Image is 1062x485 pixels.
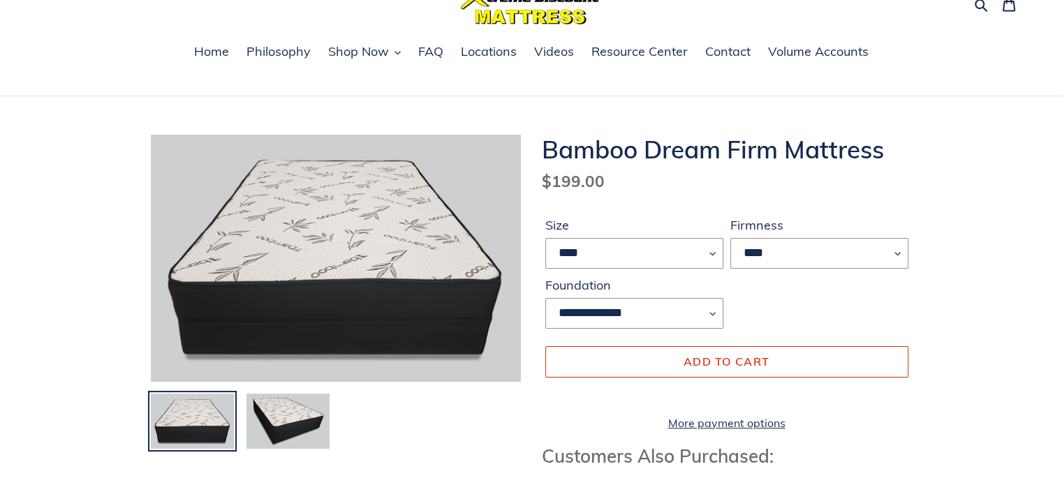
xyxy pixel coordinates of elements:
span: Philosophy [246,43,311,60]
label: Firmness [730,216,908,234]
label: Foundation [545,276,723,294]
span: Contact [705,43,751,60]
span: Volume Accounts [768,43,869,60]
h3: Customers Also Purchased: [542,445,912,467]
button: Add to cart [545,346,908,377]
label: Size [545,216,723,234]
a: More payment options [545,415,908,431]
a: Videos [527,42,581,63]
a: Resource Center [584,42,695,63]
a: Contact [698,42,758,63]
span: Shop Now [328,43,389,60]
span: Videos [534,43,574,60]
a: Volume Accounts [761,42,876,63]
span: Locations [461,43,517,60]
img: Load image into Gallery viewer, Bamboo Dream Firm Mattress [245,392,331,451]
span: Resource Center [591,43,688,60]
span: FAQ [418,43,443,60]
span: Home [194,43,229,60]
h1: Bamboo Dream Firm Mattress [542,135,912,164]
a: Home [187,42,236,63]
button: Shop Now [321,42,408,63]
span: $199.00 [542,171,605,191]
a: Philosophy [239,42,318,63]
a: FAQ [411,42,450,63]
span: Add to cart [684,355,769,368]
img: Load image into Gallery viewer, Bamboo Dream Firm Mattress [149,392,235,451]
a: Locations [454,42,524,63]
